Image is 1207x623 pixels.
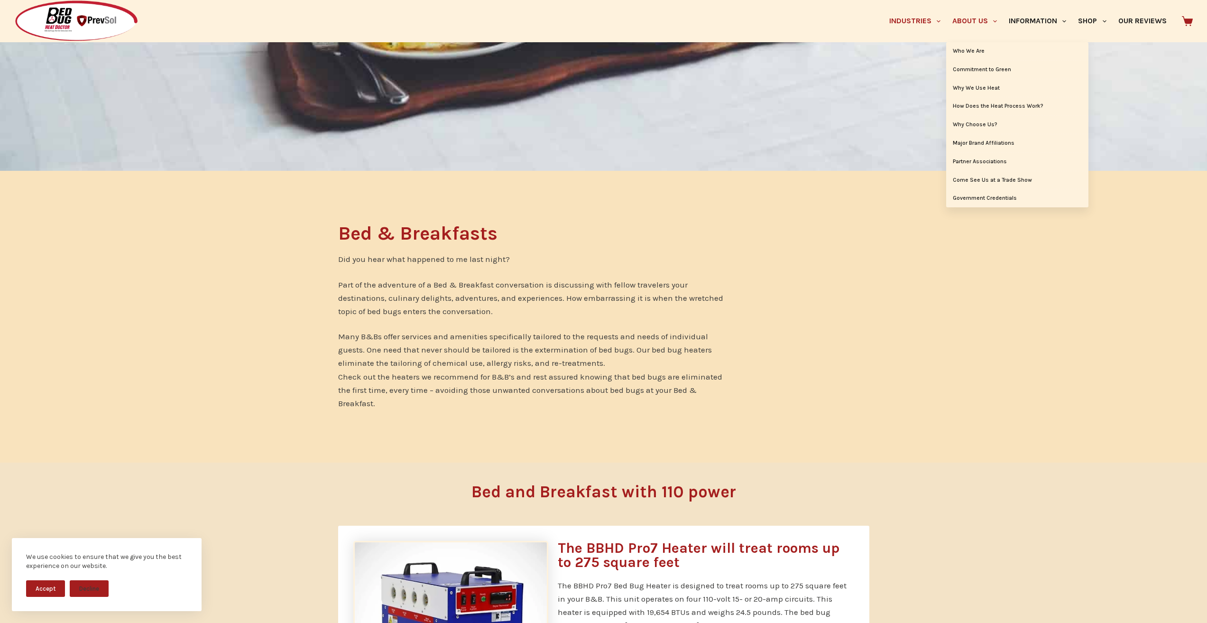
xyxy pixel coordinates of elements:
[946,97,1088,115] a: How Does the Heat Process Work?
[946,116,1088,134] a: Why Choose Us?
[26,580,65,597] button: Accept
[8,4,36,32] button: Open LiveChat chat widget
[946,42,1088,60] a: Who We Are
[70,580,109,597] button: Decline
[946,153,1088,171] a: Partner Associations
[558,541,854,569] h3: The BBHD Pro7 Heater will treat rooms up to 275 square feet
[354,484,853,500] h2: Bed and Breakfast with 110 power
[946,61,1088,79] a: Commitment to Green
[946,189,1088,207] a: Government Credentials
[338,252,724,266] p: Did you hear what happened to me last night?
[26,552,187,571] div: We use cookies to ensure that we give you the best experience on our website.
[338,330,724,409] p: Many B&Bs offer services and amenities specifically tailored to the requests and needs of individ...
[338,280,723,316] span: Part of the adventure of a Bed & Breakfast conversation is discussing with fellow travelers your ...
[338,224,724,243] h1: Bed & Breakfasts
[946,79,1088,97] a: Why We Use Heat
[946,171,1088,189] a: Come See Us at a Trade Show
[946,134,1088,152] a: Major Brand Affiliations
